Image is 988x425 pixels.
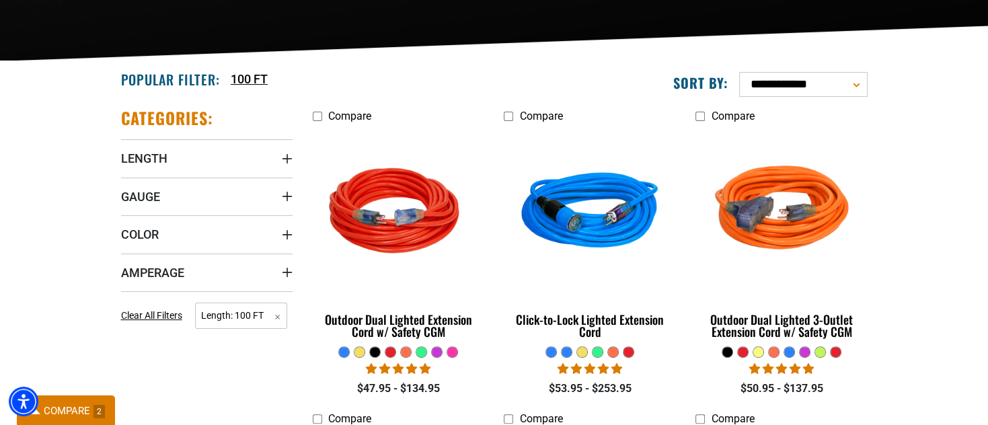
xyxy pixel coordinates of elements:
[93,405,105,418] span: 2
[121,215,293,253] summary: Color
[673,74,728,91] label: Sort by:
[121,139,293,177] summary: Length
[121,254,293,291] summary: Amperage
[558,362,622,375] span: 4.87 stars
[711,412,754,425] span: Compare
[121,178,293,215] summary: Gauge
[313,129,484,346] a: Red Outdoor Dual Lighted Extension Cord w/ Safety CGM
[519,412,562,425] span: Compare
[504,381,675,397] div: $53.95 - $253.95
[121,309,188,323] a: Clear All Filters
[121,310,182,321] span: Clear All Filters
[121,227,159,242] span: Color
[695,381,867,397] div: $50.95 - $137.95
[519,110,562,122] span: Compare
[121,265,184,280] span: Amperage
[231,70,268,88] a: 100 FT
[313,136,483,291] img: Red
[711,110,754,122] span: Compare
[313,313,484,338] div: Outdoor Dual Lighted Extension Cord w/ Safety CGM
[695,313,867,338] div: Outdoor Dual Lighted 3-Outlet Extension Cord w/ Safety CGM
[121,108,214,128] h2: Categories:
[366,362,430,375] span: 4.81 stars
[504,129,675,346] a: blue Click-to-Lock Lighted Extension Cord
[313,381,484,397] div: $47.95 - $134.95
[505,136,675,291] img: blue
[44,405,90,417] span: COMPARE
[121,151,167,166] span: Length
[504,313,675,338] div: Click-to-Lock Lighted Extension Cord
[9,387,38,416] div: Accessibility Menu
[328,110,371,122] span: Compare
[121,71,220,88] h2: Popular Filter:
[695,129,867,346] a: orange Outdoor Dual Lighted 3-Outlet Extension Cord w/ Safety CGM
[328,412,371,425] span: Compare
[195,309,287,321] a: Length: 100 FT
[749,362,814,375] span: 4.80 stars
[697,136,866,291] img: orange
[195,303,287,329] span: Length: 100 FT
[121,189,160,204] span: Gauge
